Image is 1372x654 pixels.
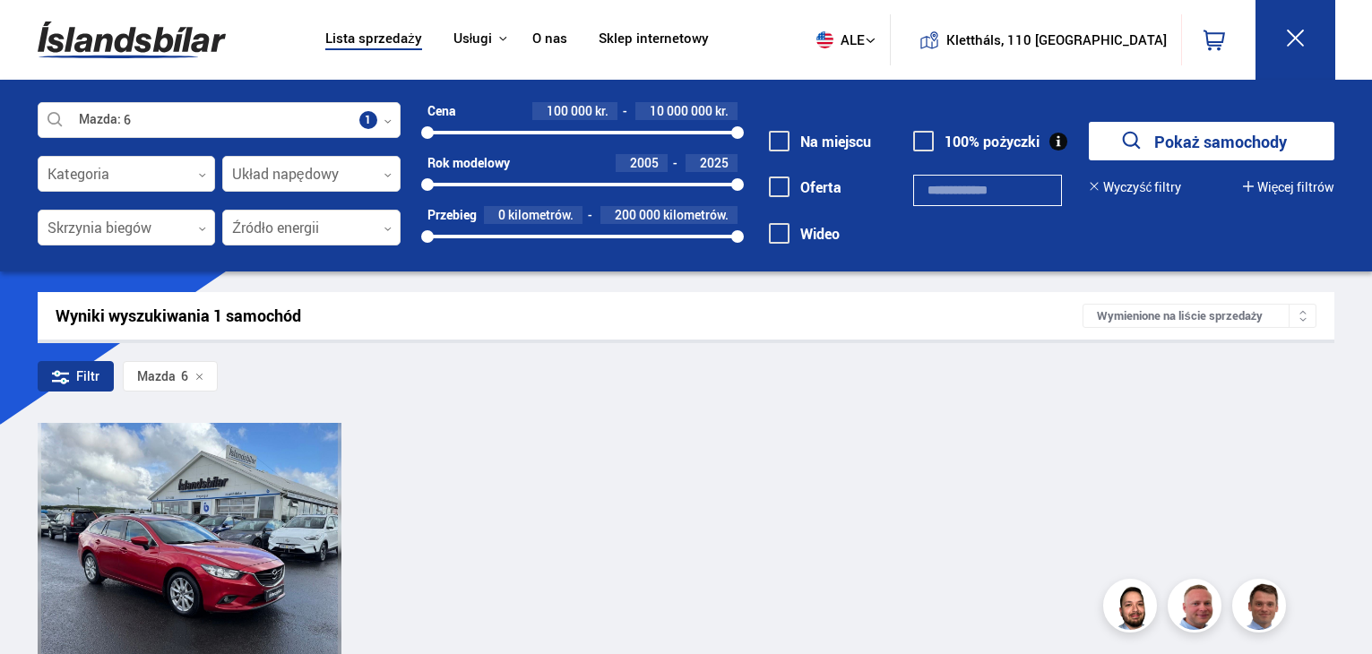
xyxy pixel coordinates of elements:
[663,206,729,223] font: kilometrów.
[137,367,176,384] font: Mazda
[1097,307,1263,323] font: Wymienione na liście sprzedaży
[1243,180,1335,194] button: Więcej filtrów
[532,29,567,47] font: O nas
[427,102,456,119] font: Cena
[800,132,871,151] font: Na miejscu
[809,13,890,66] button: Ale
[1089,180,1181,194] button: Wyczyść filtry
[953,32,1160,47] button: Klettháls, 110 [GEOGRAPHIC_DATA]
[841,30,865,48] font: Ale
[946,30,1167,48] font: Klettháls, 110 [GEOGRAPHIC_DATA]
[508,206,574,223] font: kilometrów.
[1154,131,1287,152] font: Pokaż samochody
[453,30,492,47] button: Usługi
[1235,581,1289,635] img: FbJEzSuNWCJXmdc-.webp
[615,206,660,223] font: 200 000
[547,102,592,119] font: 100 000
[599,29,709,47] font: Sklep internetowy
[816,31,833,48] img: svg+xml;base64,PHN2ZyB4bWxucz0iaHR0cDovL3d3dy53My5vcmcvMjAwMC9zdmciIHdpZHRoPSI1MTIiIGhlaWdodD0iNT...
[427,154,510,171] font: Rok modelowy
[427,206,477,223] font: Przebieg
[181,367,188,384] font: 6
[800,224,840,244] font: Wideo
[453,29,492,47] font: Usługi
[38,11,226,69] img: G0Ugv5HjCgRt.svg
[945,132,1040,151] font: 100% pożyczki
[1089,122,1334,160] button: Pokaż samochody
[325,30,422,49] a: Lista sprzedaży
[650,102,712,119] font: 10 000 000
[595,102,608,119] font: kr.
[325,29,422,47] font: Lista sprzedaży
[1170,581,1224,635] img: siFngHWaQ9KaOqBr.png
[1106,581,1160,635] img: nhp88E3Fdnt1Opn2.png
[1257,178,1335,195] font: Więcej filtrów
[498,206,505,223] font: 0
[715,102,729,119] font: kr.
[800,177,841,197] font: Oferta
[76,367,99,384] font: Filtr
[700,154,729,171] font: 2025
[56,305,301,326] font: Wyniki wyszukiwania 1 samochód
[599,30,709,49] a: Sklep internetowy
[1103,178,1181,195] font: Wyczyść filtry
[630,154,659,171] font: 2005
[905,14,1167,65] a: Klettháls, 110 [GEOGRAPHIC_DATA]
[532,30,567,49] a: O nas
